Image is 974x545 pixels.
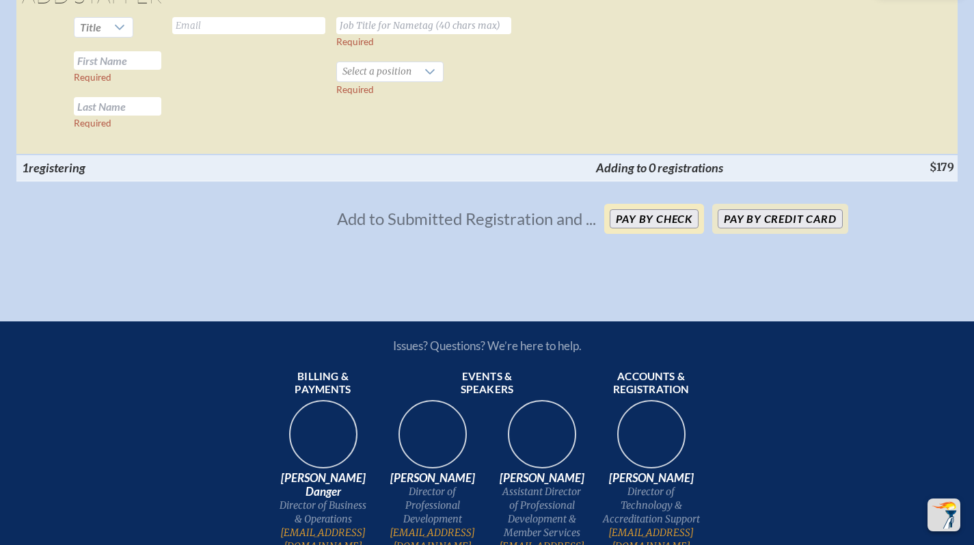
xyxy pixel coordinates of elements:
[602,485,701,526] span: Director of Technology & Accreditation Support
[247,338,728,353] p: Issues? Questions? We’re here to help.
[928,499,960,531] button: Scroll Top
[596,160,723,175] span: Adding to 0 registrations
[493,471,591,485] span: [PERSON_NAME]
[718,209,842,228] button: Pay by Credit Card
[274,471,373,499] span: [PERSON_NAME] Danger
[80,21,101,34] span: Title
[383,485,482,526] span: Director of Professional Development
[74,51,161,70] input: First Name
[602,370,701,397] span: Accounts & registration
[498,396,586,483] img: 545ba9c4-c691-43d5-86fb-b0a622cbeb82
[74,97,161,116] input: Last Name
[438,370,537,397] span: Events & speakers
[274,370,373,397] span: Billing & payments
[493,485,591,540] span: Assistant Director of Professional Development & Member Services
[336,84,374,95] label: Required
[602,471,701,485] span: [PERSON_NAME]
[930,501,958,529] img: To the top
[336,17,511,34] input: Job Title for Nametag (40 chars max)
[29,160,85,175] span: registering
[337,62,417,81] span: Select a position
[172,17,325,34] input: Email
[389,396,476,483] img: 94e3d245-ca72-49ea-9844-ae84f6d33c0f
[16,155,167,181] th: 1
[274,499,373,526] span: Director of Business & Operations
[280,396,367,483] img: 9c64f3fb-7776-47f4-83d7-46a341952595
[336,36,374,47] label: Required
[337,209,596,229] p: Add to Submitted Registration and ...
[74,118,111,129] label: Required
[610,209,699,228] button: Pay by Check
[74,72,111,83] label: Required
[75,18,107,37] span: Title
[608,396,695,483] img: b1ee34a6-5a78-4519-85b2-7190c4823173
[383,471,482,485] span: [PERSON_NAME]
